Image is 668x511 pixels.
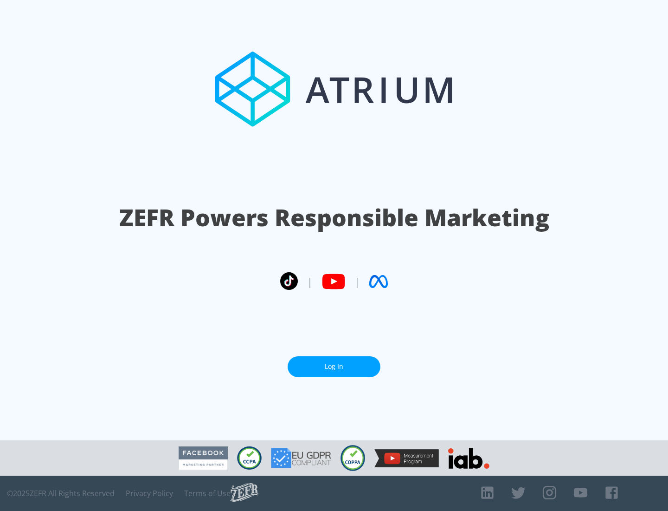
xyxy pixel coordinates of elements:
img: Facebook Marketing Partner [179,446,228,470]
span: | [307,275,313,288]
img: CCPA Compliant [237,446,262,470]
img: YouTube Measurement Program [374,449,439,467]
a: Terms of Use [184,489,231,498]
h1: ZEFR Powers Responsible Marketing [119,202,549,234]
img: COPPA Compliant [340,445,365,471]
a: Privacy Policy [126,489,173,498]
span: © 2025 ZEFR All Rights Reserved [7,489,115,498]
a: Log In [288,356,380,377]
img: IAB [448,448,489,469]
span: | [354,275,360,288]
img: GDPR Compliant [271,448,331,468]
